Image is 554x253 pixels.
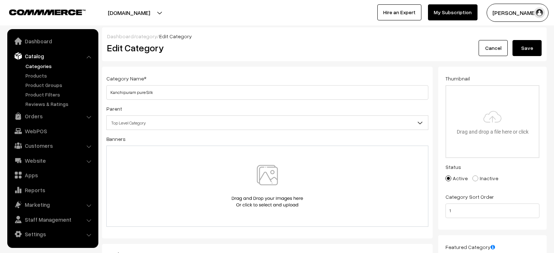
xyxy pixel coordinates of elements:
[9,35,96,48] a: Dashboard
[445,174,468,182] label: Active
[9,183,96,197] a: Reports
[377,4,421,20] a: Hire an Expert
[487,4,549,22] button: [PERSON_NAME]
[445,203,539,218] input: Enter Number
[445,243,495,251] label: Featured Category
[479,40,508,56] a: Cancel
[9,213,96,226] a: Staff Management
[106,75,146,82] label: Category Name
[428,4,478,20] a: My Subscription
[445,75,470,82] label: Thumbnail
[9,110,96,123] a: Orders
[24,81,96,89] a: Product Groups
[106,105,122,112] label: Parent
[9,228,96,241] a: Settings
[107,42,430,54] h2: Edit Category
[9,50,96,63] a: Catalog
[9,124,96,138] a: WebPOS
[9,139,96,152] a: Customers
[9,7,73,16] a: COMMMERCE
[534,7,545,18] img: user
[135,33,157,39] a: category
[512,40,542,56] button: Save
[106,85,428,100] input: Category Name
[106,115,428,130] span: Top Level Category
[24,91,96,98] a: Product Filters
[107,33,134,39] a: Dashboard
[9,169,96,182] a: Apps
[24,100,96,108] a: Reviews & Ratings
[472,174,498,182] label: Inactive
[445,163,461,171] label: Status
[159,33,192,39] span: Edit Category
[24,72,96,79] a: Products
[24,62,96,70] a: Categories
[106,135,126,143] label: Banners
[9,154,96,167] a: Website
[9,9,86,15] img: COMMMERCE
[107,116,428,129] span: Top Level Category
[9,198,96,211] a: Marketing
[82,4,176,22] button: [DOMAIN_NAME]
[107,32,542,40] div: / /
[445,193,494,201] label: Category Sort Order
